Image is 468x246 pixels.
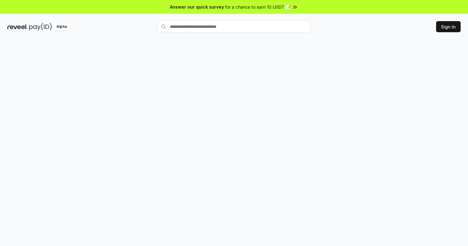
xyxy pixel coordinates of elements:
span: for a chance to earn 10 USDT 📝 [225,4,291,10]
button: Sign In [436,21,461,32]
img: pay_id [29,23,52,31]
div: Alpha [53,23,70,31]
span: Answer our quick survey [170,4,224,10]
img: reveel_dark [7,23,28,31]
